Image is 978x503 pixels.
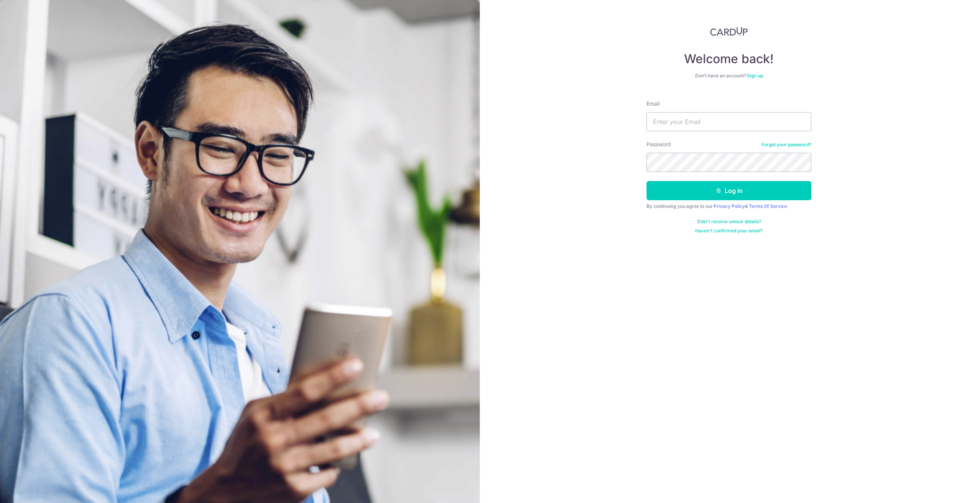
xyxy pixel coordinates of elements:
a: Haven't confirmed your email? [695,228,763,234]
div: By continuing you agree to our & [647,203,811,209]
label: Email [647,100,660,108]
a: Didn't receive unlock details? [697,219,761,225]
a: Privacy Policy [714,203,745,209]
div: Don’t have an account? [647,73,811,79]
img: CardUp Logo [710,27,748,36]
h4: Welcome back! [647,51,811,67]
button: Log in [647,181,811,200]
label: Password [647,140,671,148]
a: Sign up [747,73,763,78]
a: Forgot your password? [761,142,811,148]
a: Terms Of Service [749,203,787,209]
input: Enter your Email [647,112,811,131]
